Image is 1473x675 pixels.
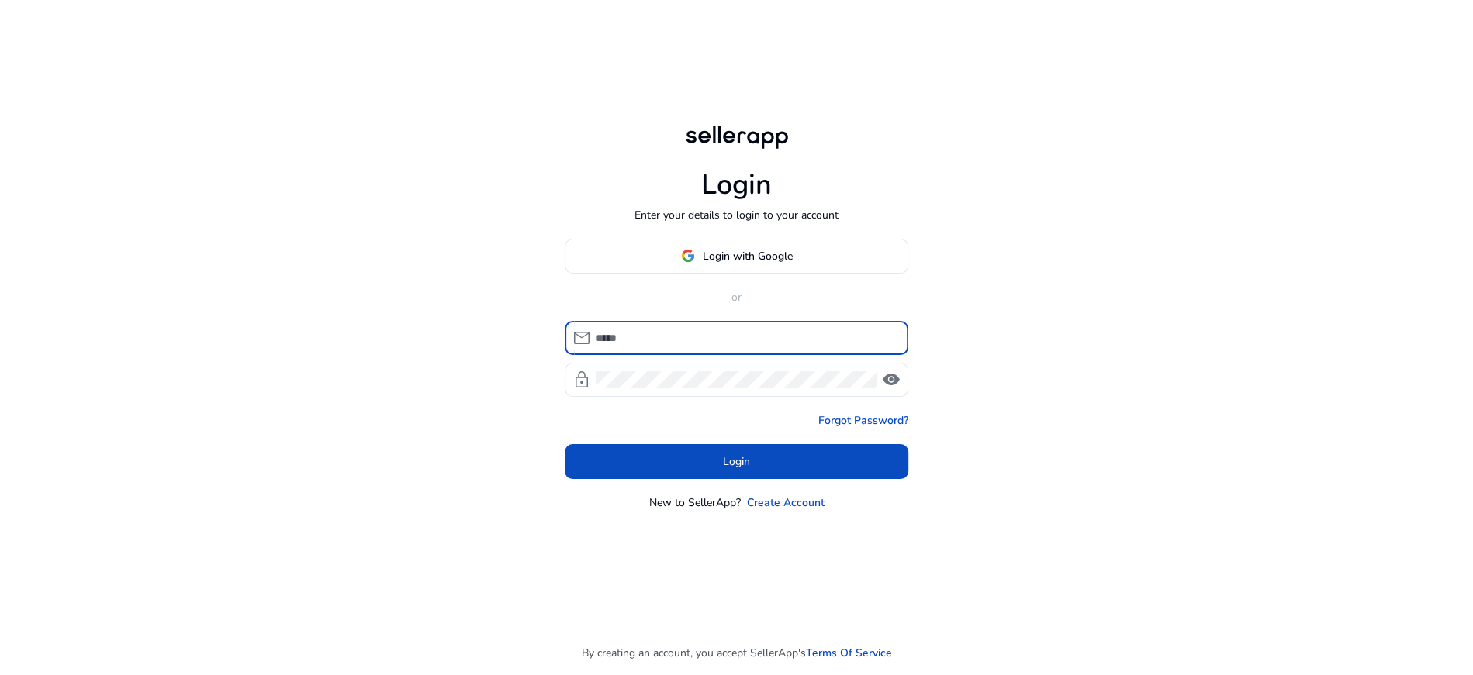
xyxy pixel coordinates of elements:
[703,248,793,264] span: Login with Google
[806,645,892,661] a: Terms Of Service
[818,412,908,429] a: Forgot Password?
[701,168,772,201] h1: Login
[634,207,839,223] p: Enter your details to login to your account
[649,494,741,511] p: New to SellerApp?
[572,329,591,347] span: mail
[681,249,695,263] img: google-logo.svg
[572,370,591,389] span: lock
[723,453,750,470] span: Login
[882,370,901,389] span: visibility
[565,289,908,305] p: or
[565,444,908,479] button: Login
[747,494,825,511] a: Create Account
[565,239,908,274] button: Login with Google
